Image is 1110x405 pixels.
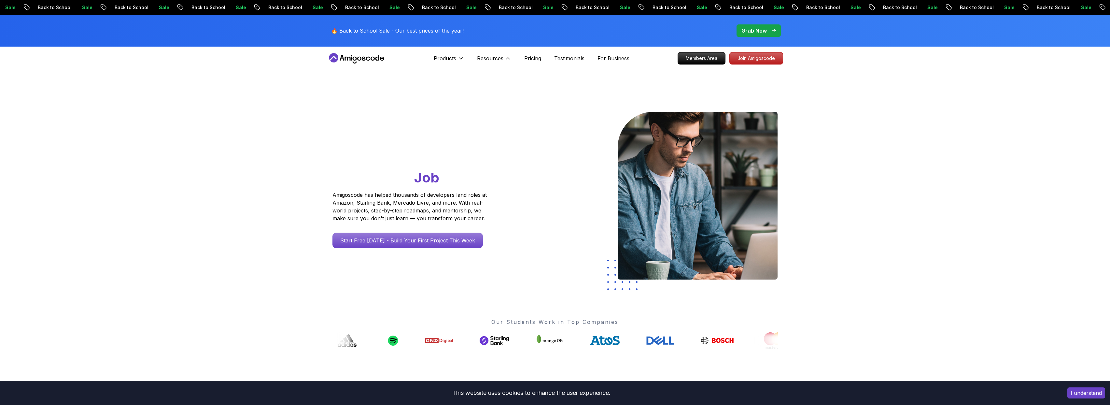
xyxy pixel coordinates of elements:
p: Back to School [800,4,844,11]
a: Members Area [678,52,725,65]
button: Accept cookies [1067,387,1105,398]
p: Sale [998,4,1019,11]
a: For Business [597,54,629,62]
a: Pricing [524,54,541,62]
span: Job [414,169,439,186]
p: 🔥 Back to School Sale - Our best prices of the year! [331,27,464,35]
button: Resources [477,54,511,67]
div: This website uses cookies to enhance the user experience. [5,386,1058,400]
p: Grab Now [741,27,767,35]
p: Back to School [262,4,306,11]
p: Back to School [954,4,998,11]
p: Our Students Work in Top Companies [332,318,778,326]
img: hero [618,112,778,280]
p: Back to School [723,4,767,11]
p: Join Amigoscode [730,52,783,64]
p: Sale [306,4,327,11]
p: Sale [537,4,558,11]
p: Back to School [416,4,460,11]
p: Back to School [185,4,230,11]
p: Amigoscode has helped thousands of developers land roles at Amazon, Starling Bank, Mercado Livre,... [332,191,489,222]
p: Sale [153,4,174,11]
p: Sale [844,4,865,11]
p: Sale [460,4,481,11]
p: Sale [767,4,788,11]
a: Join Amigoscode [729,52,783,65]
p: Sale [614,4,635,11]
p: Back to School [569,4,614,11]
p: Sale [383,4,404,11]
p: Sale [76,4,97,11]
p: Back to School [339,4,383,11]
p: Back to School [1031,4,1075,11]
button: Products [434,54,464,67]
h1: Go From Learning to Hired: Master Java, Spring Boot & Cloud Skills That Get You the [332,112,512,187]
p: Sale [691,4,711,11]
p: Back to School [493,4,537,11]
p: Products [434,54,456,62]
p: Back to School [646,4,691,11]
p: Resources [477,54,503,62]
p: Back to School [32,4,76,11]
p: Sale [230,4,250,11]
p: Sale [921,4,942,11]
p: Sale [1075,4,1096,11]
a: Start Free [DATE] - Build Your First Project This Week [332,233,483,248]
a: Testimonials [554,54,584,62]
p: Back to School [108,4,153,11]
p: Back to School [877,4,921,11]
